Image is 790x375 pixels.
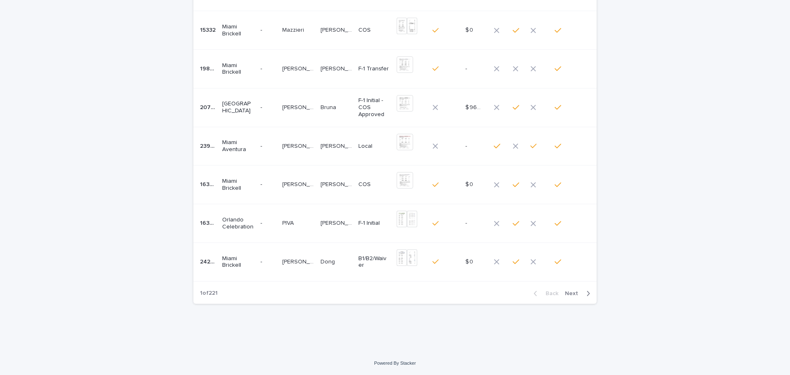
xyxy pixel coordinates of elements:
[282,141,316,150] p: Andryushkina
[260,220,275,227] p: -
[193,88,597,127] tr: 2079320793 [GEOGRAPHIC_DATA]-[PERSON_NAME] [PERSON_NAME][PERSON_NAME] [PERSON_NAME] BrunaBruna F-...
[465,257,475,266] p: $ 0
[565,291,583,296] span: Next
[321,25,354,34] p: Mariano Adrian
[321,218,354,227] p: Dayane Maria
[321,102,338,111] p: Bruna
[222,23,254,37] p: Miami Brickell
[193,165,597,204] tr: 1630516305 Miami Brickell-[PERSON_NAME] [PERSON_NAME][PERSON_NAME] [PERSON_NAME] [PERSON_NAME][PE...
[193,283,224,303] p: 1 of 221
[260,27,275,34] p: -
[193,11,597,50] tr: 1533215332 Miami Brickell-MazzieriMazzieri [PERSON_NAME][PERSON_NAME] COS$ 0$ 0
[200,25,217,34] p: 15332
[200,179,217,188] p: 16305
[321,257,337,266] p: Dong
[374,361,416,366] a: Powered By Stacker
[260,259,275,266] p: -
[465,141,469,150] p: -
[358,181,390,188] p: COS
[358,220,390,227] p: F-1 Initial
[222,217,254,231] p: Orlando Celebration
[541,291,558,296] span: Back
[222,178,254,192] p: Miami Brickell
[260,181,275,188] p: -
[282,257,316,266] p: [PERSON_NAME]
[358,27,390,34] p: COS
[527,290,562,297] button: Back
[465,25,475,34] p: $ 0
[260,65,275,72] p: -
[321,64,354,72] p: Juan Sebastian
[222,139,254,153] p: Miami Aventura
[321,179,354,188] p: [PERSON_NAME]
[358,97,390,118] p: F-1 Initial - COS Approved
[200,102,217,111] p: 20793
[465,218,469,227] p: -
[562,290,597,297] button: Next
[193,242,597,281] tr: 2428424284 Miami Brickell-[PERSON_NAME][PERSON_NAME] DongDong B1/B2/Waiver$ 0$ 0
[358,143,390,150] p: Local
[193,127,597,165] tr: 2394023940 Miami Aventura-[PERSON_NAME][PERSON_NAME] [PERSON_NAME][PERSON_NAME] Local--
[193,204,597,243] tr: 1636216362 Orlando Celebration-PIVAPIVA [PERSON_NAME][PERSON_NAME] F-1 Initial--
[358,65,390,72] p: F-1 Transfer
[193,49,597,88] tr: 1984319843 Miami Brickell-[PERSON_NAME][PERSON_NAME] [PERSON_NAME][PERSON_NAME] F-1 Transfer--
[282,64,316,72] p: [PERSON_NAME]
[200,141,217,150] p: 23940
[282,179,316,188] p: Gimenez Lopez
[321,141,354,150] p: [PERSON_NAME]
[465,179,475,188] p: $ 0
[358,255,390,269] p: B1/B2/Waiver
[465,64,469,72] p: -
[282,102,316,111] p: SANTOS LUCIO FREITAS
[282,25,306,34] p: Mazzieri
[200,218,217,227] p: 16362
[222,255,254,269] p: Miami Brickell
[260,143,275,150] p: -
[200,64,217,72] p: 19843
[222,62,254,76] p: Miami Brickell
[222,100,254,114] p: [GEOGRAPHIC_DATA]
[260,104,275,111] p: -
[282,218,295,227] p: PIVA
[200,257,217,266] p: 24284
[465,102,483,111] p: $ 960.00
